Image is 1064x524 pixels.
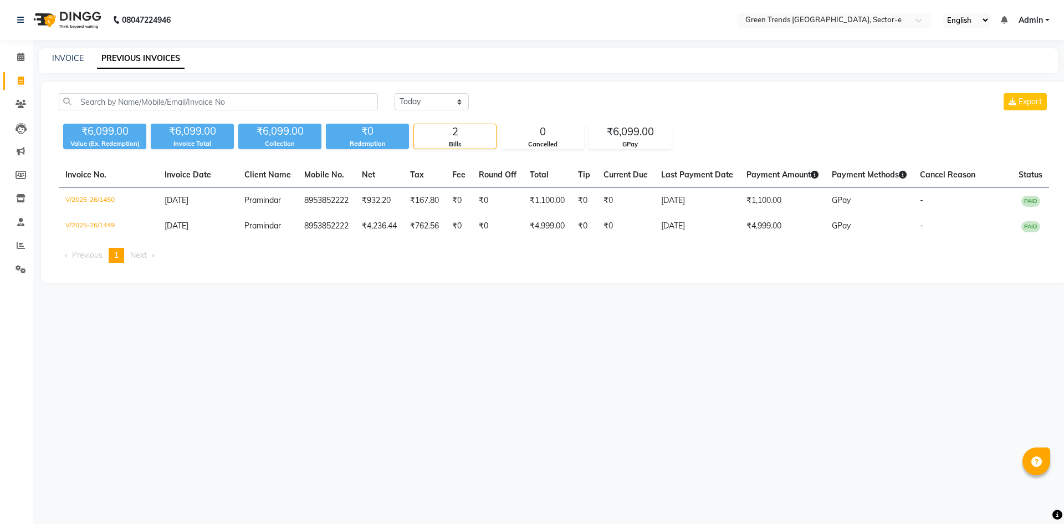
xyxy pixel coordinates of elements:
span: Payment Methods [832,170,907,180]
td: V/2025-26/1449 [59,213,158,239]
div: ₹6,099.00 [589,124,671,140]
nav: Pagination [59,248,1049,263]
td: ₹0 [597,213,654,239]
span: Admin [1019,14,1043,26]
span: Round Off [479,170,516,180]
span: Export [1019,96,1042,106]
span: Fee [452,170,465,180]
span: Net [362,170,375,180]
span: Last Payment Date [661,170,733,180]
a: PREVIOUS INVOICES [97,49,185,69]
td: ₹1,100.00 [523,188,571,214]
span: Pramindar [244,221,281,231]
td: [DATE] [654,213,740,239]
td: ₹4,999.00 [523,213,571,239]
td: ₹0 [446,213,472,239]
div: 2 [414,124,496,140]
span: Invoice No. [65,170,106,180]
td: V/2025-26/1450 [59,188,158,214]
div: ₹0 [326,124,409,139]
span: Next [130,250,147,260]
div: GPay [589,140,671,149]
td: [DATE] [654,188,740,214]
div: Bills [414,140,496,149]
td: ₹0 [472,213,523,239]
td: ₹1,100.00 [740,188,825,214]
span: Tip [578,170,590,180]
button: Export [1004,93,1047,110]
td: 8953852222 [298,188,355,214]
span: Cancel Reason [920,170,975,180]
a: INVOICE [52,53,84,63]
span: PAID [1021,221,1040,232]
div: Collection [238,139,321,149]
td: ₹0 [597,188,654,214]
input: Search by Name/Mobile/Email/Invoice No [59,93,378,110]
td: ₹4,999.00 [740,213,825,239]
span: Client Name [244,170,291,180]
span: Pramindar [244,195,281,205]
span: Status [1019,170,1042,180]
span: - [920,221,923,231]
span: Invoice Date [165,170,211,180]
span: GPay [832,195,851,205]
div: ₹6,099.00 [63,124,146,139]
span: - [920,195,923,205]
td: ₹0 [571,213,597,239]
img: logo [28,4,104,35]
span: PAID [1021,196,1040,207]
td: ₹0 [472,188,523,214]
div: Invoice Total [151,139,234,149]
span: [DATE] [165,221,188,231]
div: ₹6,099.00 [151,124,234,139]
td: ₹932.20 [355,188,403,214]
td: ₹0 [571,188,597,214]
iframe: chat widget [1017,480,1053,513]
div: Redemption [326,139,409,149]
td: ₹167.80 [403,188,446,214]
div: ₹6,099.00 [238,124,321,139]
td: ₹4,236.44 [355,213,403,239]
span: Total [530,170,549,180]
span: Current Due [603,170,648,180]
div: 0 [502,124,584,140]
span: Payment Amount [746,170,819,180]
span: Tax [410,170,424,180]
td: ₹762.56 [403,213,446,239]
span: Previous [72,250,103,260]
span: GPay [832,221,851,231]
span: 1 [114,250,119,260]
td: ₹0 [446,188,472,214]
span: [DATE] [165,195,188,205]
td: 8953852222 [298,213,355,239]
div: Cancelled [502,140,584,149]
b: 08047224946 [122,4,171,35]
div: Value (Ex. Redemption) [63,139,146,149]
span: Mobile No. [304,170,344,180]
